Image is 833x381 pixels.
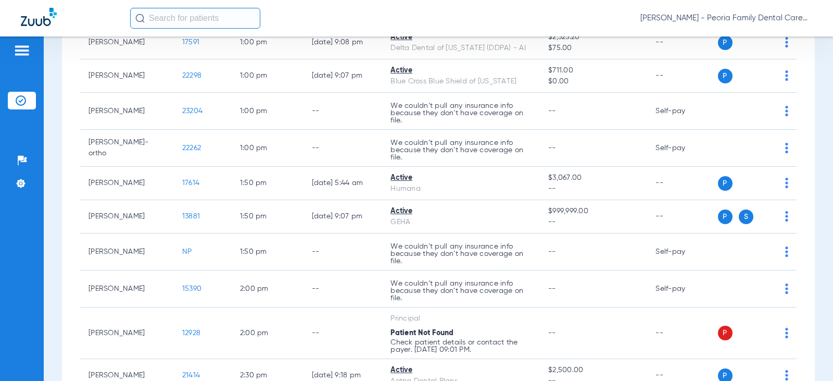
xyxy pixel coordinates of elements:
[182,107,203,115] span: 23204
[304,200,383,233] td: [DATE] 9:07 PM
[232,167,304,200] td: 1:50 PM
[232,233,304,271] td: 1:50 PM
[647,200,717,233] td: --
[785,143,788,153] img: group-dot-blue.svg
[548,365,639,376] span: $2,500.00
[14,44,30,57] img: hamburger-icon
[647,59,717,93] td: --
[80,308,174,359] td: [PERSON_NAME]
[647,308,717,359] td: --
[390,65,532,76] div: Active
[785,328,788,338] img: group-dot-blue.svg
[80,59,174,93] td: [PERSON_NAME]
[718,210,733,224] span: P
[390,102,532,124] p: We couldn’t pull any insurance info because they don’t have coverage on file.
[304,130,383,167] td: --
[390,43,532,54] div: Delta Dental of [US_STATE] (DDPA) - AI
[135,14,145,23] img: Search Icon
[718,69,733,83] span: P
[785,106,788,116] img: group-dot-blue.svg
[647,130,717,167] td: Self-pay
[182,213,200,220] span: 13881
[548,107,556,115] span: --
[548,43,639,54] span: $75.00
[785,247,788,257] img: group-dot-blue.svg
[548,285,556,292] span: --
[130,8,260,29] input: Search for patients
[548,248,556,255] span: --
[182,285,201,292] span: 15390
[232,130,304,167] td: 1:00 PM
[640,13,812,23] span: [PERSON_NAME] - Peoria Family Dental Care
[647,93,717,130] td: Self-pay
[390,183,532,194] div: Humana
[785,178,788,188] img: group-dot-blue.svg
[390,339,532,353] p: Check patient details or contact the payer. [DATE] 09:01 PM.
[232,271,304,308] td: 2:00 PM
[548,206,639,217] span: $999,999.00
[785,211,788,222] img: group-dot-blue.svg
[785,284,788,294] img: group-dot-blue.svg
[304,308,383,359] td: --
[304,233,383,271] td: --
[182,144,201,152] span: 22262
[80,26,174,59] td: [PERSON_NAME]
[647,167,717,200] td: --
[390,313,532,324] div: Principal
[304,59,383,93] td: [DATE] 9:07 PM
[232,200,304,233] td: 1:50 PM
[390,32,532,43] div: Active
[647,233,717,271] td: Self-pay
[304,26,383,59] td: [DATE] 9:08 PM
[647,26,717,59] td: --
[182,329,200,337] span: 12928
[182,72,201,79] span: 22298
[80,167,174,200] td: [PERSON_NAME]
[80,93,174,130] td: [PERSON_NAME]
[232,59,304,93] td: 1:00 PM
[390,76,532,87] div: Blue Cross Blue Shield of [US_STATE]
[390,139,532,161] p: We couldn’t pull any insurance info because they don’t have coverage on file.
[80,233,174,271] td: [PERSON_NAME]
[548,183,639,194] span: --
[80,200,174,233] td: [PERSON_NAME]
[232,93,304,130] td: 1:00 PM
[390,280,532,302] p: We couldn’t pull any insurance info because they don’t have coverage on file.
[548,65,639,76] span: $711.00
[182,179,199,187] span: 17614
[182,372,200,379] span: 21414
[390,365,532,376] div: Active
[390,329,453,337] span: Patient Not Found
[304,271,383,308] td: --
[739,210,753,224] span: S
[785,37,788,47] img: group-dot-blue.svg
[718,326,733,340] span: P
[80,271,174,308] td: [PERSON_NAME]
[785,370,788,380] img: group-dot-blue.svg
[548,76,639,87] span: $0.00
[182,248,192,255] span: NP
[718,35,733,50] span: P
[548,173,639,183] span: $3,067.00
[390,206,532,217] div: Active
[232,308,304,359] td: 2:00 PM
[390,173,532,183] div: Active
[548,32,639,43] span: $2,323.20
[647,271,717,308] td: Self-pay
[80,130,174,167] td: [PERSON_NAME]-ortho
[390,217,532,228] div: GEHA
[718,176,733,191] span: P
[548,144,556,152] span: --
[548,217,639,228] span: --
[390,243,532,265] p: We couldn’t pull any insurance info because they don’t have coverage on file.
[21,8,57,26] img: Zuub Logo
[232,26,304,59] td: 1:00 PM
[304,167,383,200] td: [DATE] 5:44 AM
[785,70,788,81] img: group-dot-blue.svg
[304,93,383,130] td: --
[182,39,199,46] span: 17591
[548,329,556,337] span: --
